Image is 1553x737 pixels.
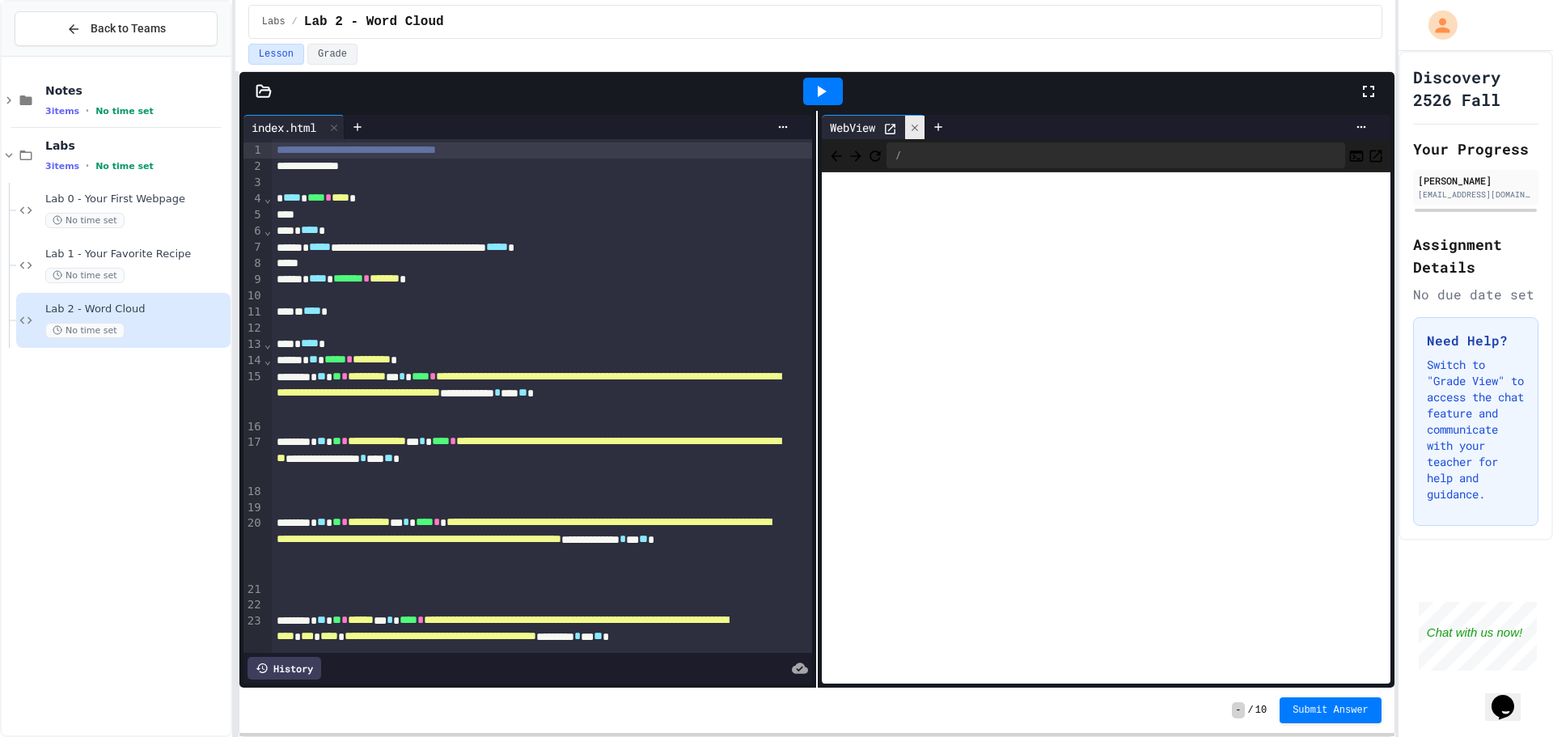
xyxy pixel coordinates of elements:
[1411,6,1462,44] div: My Account
[243,353,264,369] div: 14
[243,597,264,613] div: 22
[264,337,272,350] span: Fold line
[243,613,264,679] div: 23
[822,119,883,136] div: WebView
[45,83,227,98] span: Notes
[86,159,89,172] span: •
[828,145,844,165] span: Back
[95,106,154,116] span: No time set
[1368,146,1384,165] button: Open in new tab
[243,142,264,159] div: 1
[822,172,1390,684] iframe: Web Preview
[1348,146,1365,165] button: Console
[45,138,227,153] span: Labs
[243,159,264,175] div: 2
[867,146,883,165] button: Refresh
[248,44,304,65] button: Lesson
[243,272,264,288] div: 9
[243,369,264,418] div: 15
[1413,138,1538,160] h2: Your Progress
[1280,697,1382,723] button: Submit Answer
[243,500,264,516] div: 19
[45,268,125,283] span: No time set
[1427,357,1525,502] p: Switch to "Grade View" to access the chat feature and communicate with your teacher for help and ...
[45,323,125,338] span: No time set
[243,223,264,239] div: 6
[822,115,925,139] div: WebView
[264,354,272,366] span: Fold line
[243,288,264,304] div: 10
[887,142,1345,168] div: /
[243,515,264,581] div: 20
[45,303,227,316] span: Lab 2 - Word Cloud
[848,145,864,165] span: Forward
[243,191,264,207] div: 4
[91,20,166,37] span: Back to Teams
[1418,188,1534,201] div: [EMAIL_ADDRESS][DOMAIN_NAME]
[1413,285,1538,304] div: No due date set
[45,161,79,172] span: 3 items
[243,175,264,191] div: 3
[292,15,298,28] span: /
[1418,173,1534,188] div: [PERSON_NAME]
[243,239,264,256] div: 7
[1485,672,1537,721] iframe: chat widget
[243,419,264,435] div: 16
[1232,702,1244,718] span: -
[45,106,79,116] span: 3 items
[1413,66,1538,111] h1: Discovery 2526 Fall
[262,15,286,28] span: Labs
[86,104,89,117] span: •
[243,337,264,353] div: 13
[304,12,444,32] span: Lab 2 - Word Cloud
[1413,233,1538,278] h2: Assignment Details
[1419,602,1537,671] iframe: chat widget
[264,224,272,237] span: Fold line
[243,207,264,223] div: 5
[45,248,227,261] span: Lab 1 - Your Favorite Recipe
[243,320,264,337] div: 12
[243,256,264,272] div: 8
[45,213,125,228] span: No time set
[243,484,264,500] div: 18
[264,192,272,205] span: Fold line
[243,304,264,320] div: 11
[243,115,345,139] div: index.html
[95,161,154,172] span: No time set
[45,193,227,206] span: Lab 0 - Your First Webpage
[1427,331,1525,350] h3: Need Help?
[1255,704,1267,717] span: 10
[243,582,264,598] div: 21
[248,657,321,680] div: History
[1248,704,1254,717] span: /
[307,44,358,65] button: Grade
[15,11,218,46] button: Back to Teams
[243,119,324,136] div: index.html
[1293,704,1369,717] span: Submit Answer
[243,434,264,484] div: 17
